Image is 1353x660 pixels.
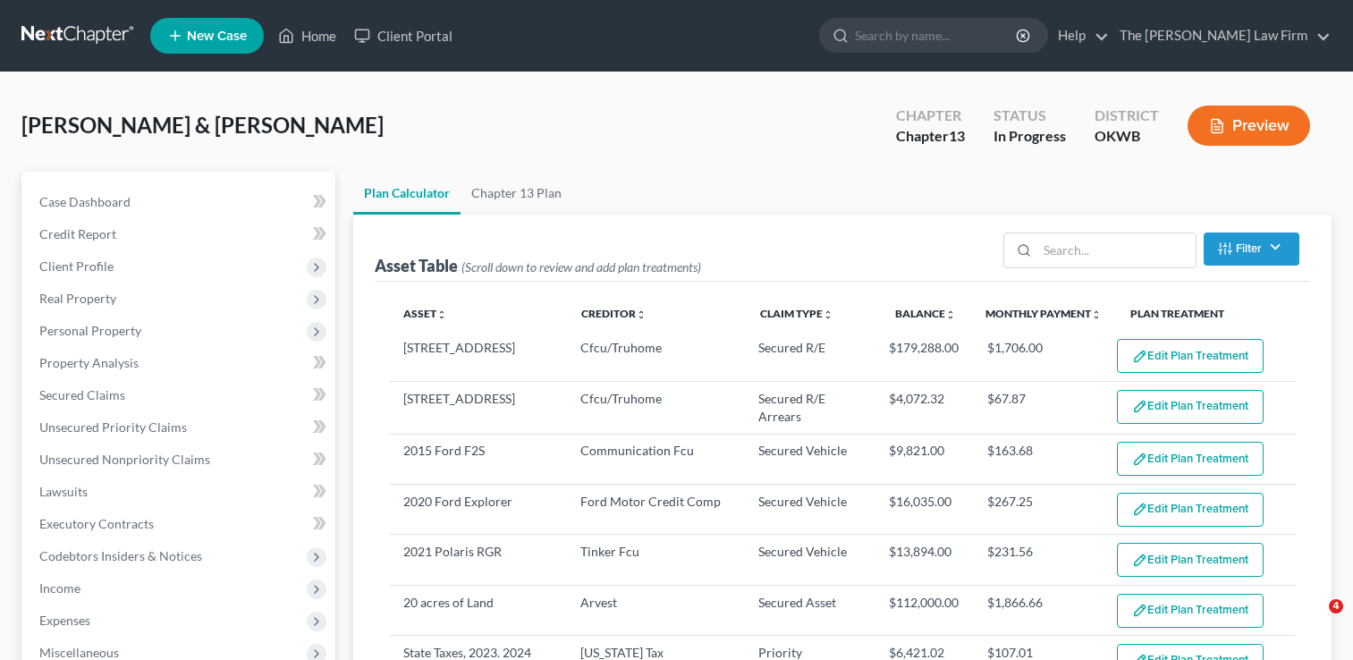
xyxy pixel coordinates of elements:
button: Edit Plan Treatment [1117,339,1264,373]
td: $1,866.66 [973,585,1103,635]
td: $67.87 [973,382,1103,434]
a: Chapter 13 Plan [461,172,572,215]
a: Case Dashboard [25,186,335,218]
td: Arvest [566,585,744,635]
a: Creditorunfold_more [581,307,647,320]
td: Secured R/E [744,332,875,382]
i: unfold_more [945,309,956,320]
td: $163.68 [973,434,1103,484]
button: Edit Plan Treatment [1117,594,1264,628]
a: Claim Typeunfold_more [760,307,833,320]
div: Chapter [896,126,965,147]
div: District [1095,106,1159,126]
a: Home [269,20,345,52]
span: Credit Report [39,226,116,241]
span: Lawsuits [39,484,88,499]
img: edit-pencil-c1479a1de80d8dea1e2430c2f745a3c6a07e9d7aa2eeffe225670001d78357a8.svg [1132,349,1147,364]
span: Property Analysis [39,355,139,370]
td: Cfcu/Truhome [566,382,744,434]
td: 2020 Ford Explorer [389,485,565,535]
span: Income [39,580,80,596]
img: edit-pencil-c1479a1de80d8dea1e2430c2f745a3c6a07e9d7aa2eeffe225670001d78357a8.svg [1132,452,1147,467]
div: OKWB [1095,126,1159,147]
span: Unsecured Priority Claims [39,419,187,435]
td: $4,072.32 [875,382,973,434]
td: $267.25 [973,485,1103,535]
span: 13 [949,127,965,144]
a: Property Analysis [25,347,335,379]
a: Unsecured Nonpriority Claims [25,444,335,476]
a: Credit Report [25,218,335,250]
td: $1,706.00 [973,332,1103,382]
td: Cfcu/Truhome [566,332,744,382]
button: Edit Plan Treatment [1117,442,1264,476]
td: 2021 Polaris RGR [389,535,565,585]
button: Edit Plan Treatment [1117,543,1264,577]
span: Secured Claims [39,387,125,402]
span: [PERSON_NAME] & [PERSON_NAME] [21,112,384,138]
span: Miscellaneous [39,645,119,660]
i: unfold_more [436,309,447,320]
div: Chapter [896,106,965,126]
td: 2015 Ford F2S [389,434,565,484]
button: Edit Plan Treatment [1117,390,1264,424]
td: Secured Vehicle [744,535,875,585]
span: Case Dashboard [39,194,131,209]
td: $112,000.00 [875,585,973,635]
td: $16,035.00 [875,485,973,535]
i: unfold_more [823,309,833,320]
a: Executory Contracts [25,508,335,540]
td: $9,821.00 [875,434,973,484]
div: Status [994,106,1066,126]
td: Secured R/E Arrears [744,382,875,434]
a: The [PERSON_NAME] Law Firm [1111,20,1331,52]
td: [STREET_ADDRESS] [389,382,565,434]
td: $179,288.00 [875,332,973,382]
div: In Progress [994,126,1066,147]
span: Codebtors Insiders & Notices [39,548,202,563]
a: Secured Claims [25,379,335,411]
img: edit-pencil-c1479a1de80d8dea1e2430c2f745a3c6a07e9d7aa2eeffe225670001d78357a8.svg [1132,502,1147,517]
span: Unsecured Nonpriority Claims [39,452,210,467]
button: Preview [1188,106,1310,146]
a: Balanceunfold_more [895,307,956,320]
input: Search... [1037,233,1196,267]
td: 20 acres of Land [389,585,565,635]
td: Secured Asset [744,585,875,635]
a: Help [1049,20,1109,52]
a: Monthly Paymentunfold_more [985,307,1102,320]
a: Client Portal [345,20,461,52]
i: unfold_more [636,309,647,320]
span: 4 [1329,599,1343,613]
i: unfold_more [1091,309,1102,320]
span: Expenses [39,613,90,628]
span: Client Profile [39,258,114,274]
td: Communication Fcu [566,434,744,484]
td: Secured Vehicle [744,485,875,535]
img: edit-pencil-c1479a1de80d8dea1e2430c2f745a3c6a07e9d7aa2eeffe225670001d78357a8.svg [1132,399,1147,414]
th: Plan Treatment [1116,296,1296,332]
td: $231.56 [973,535,1103,585]
span: Executory Contracts [39,516,154,531]
a: Plan Calculator [353,172,461,215]
button: Filter [1204,233,1299,266]
div: Asset Table [375,255,701,276]
span: New Case [187,30,247,43]
span: (Scroll down to review and add plan treatments) [461,259,701,275]
img: edit-pencil-c1479a1de80d8dea1e2430c2f745a3c6a07e9d7aa2eeffe225670001d78357a8.svg [1132,603,1147,618]
button: Edit Plan Treatment [1117,493,1264,527]
a: Lawsuits [25,476,335,508]
iframe: Intercom live chat [1292,599,1335,642]
a: Assetunfold_more [403,307,447,320]
td: Tinker Fcu [566,535,744,585]
a: Unsecured Priority Claims [25,411,335,444]
img: edit-pencil-c1479a1de80d8dea1e2430c2f745a3c6a07e9d7aa2eeffe225670001d78357a8.svg [1132,553,1147,568]
input: Search by name... [855,19,1019,52]
td: Ford Motor Credit Comp [566,485,744,535]
td: [STREET_ADDRESS] [389,332,565,382]
td: $13,894.00 [875,535,973,585]
span: Personal Property [39,323,141,338]
span: Real Property [39,291,116,306]
td: Secured Vehicle [744,434,875,484]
